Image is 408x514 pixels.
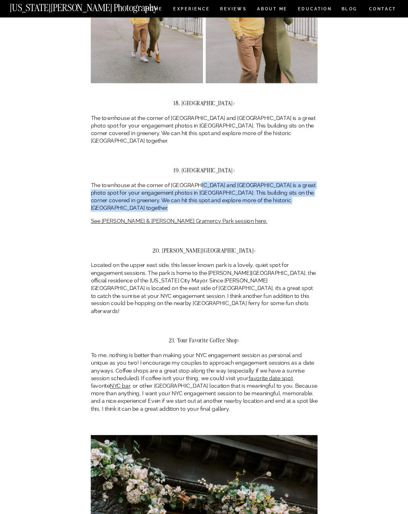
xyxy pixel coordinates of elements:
p: The townhouse at the corner of [GEOGRAPHIC_DATA] and [GEOGRAPHIC_DATA] is a great photo spot for ... [91,182,318,212]
a: Experience [173,7,209,13]
a: NYC bar [110,383,130,389]
p: Located on the upper east side, this lesser known park is a lovely, quiet spot for engagement ses... [91,262,318,315]
h2: 19. [GEOGRAPHIC_DATA]: [91,167,318,173]
a: REVIEWS [220,7,246,13]
h2: 20. [PERSON_NAME][GEOGRAPHIC_DATA]: [91,247,318,253]
a: favorite date spot [249,375,293,381]
p: The townhouse at the corner of [GEOGRAPHIC_DATA] and [GEOGRAPHIC_DATA] is a great photo spot for ... [91,114,318,145]
a: BLOG [341,7,358,13]
h2: 18. [GEOGRAPHIC_DATA]: [91,100,318,106]
a: HOME [145,7,164,13]
a: EDUCATION [297,7,333,13]
a: See [PERSON_NAME] & [PERSON_NAME] Gramercy Park session here. [91,218,267,224]
a: [US_STATE][PERSON_NAME] Photography [10,4,181,10]
h2: 21. Your Favorite Coffee Shop: [91,338,318,344]
a: CONTACT [369,5,397,13]
a: ABOUT ME [257,7,288,13]
p: To me, nothing is better than making your NYC engagement session as personal and unique as you tw... [91,352,318,413]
